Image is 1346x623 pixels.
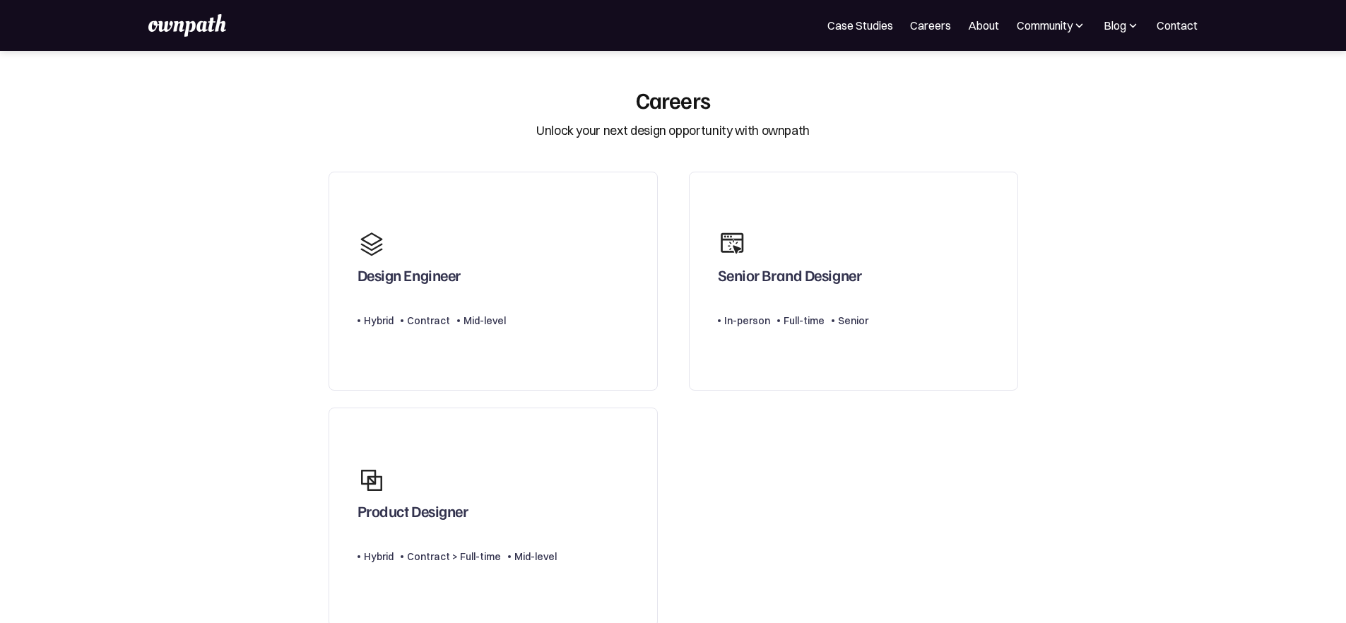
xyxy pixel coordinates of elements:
div: Community [1016,17,1086,34]
div: Full-time [784,312,825,329]
a: Case Studies [827,17,893,34]
a: About [968,17,999,34]
div: Mid-level [464,312,506,329]
div: Contract [407,312,450,329]
div: Senior Brand Designer [718,266,862,291]
div: Product Designer [358,502,468,527]
div: Unlock your next design opportunity with ownpath [536,121,810,140]
div: Hybrid [364,548,394,565]
div: Hybrid [364,312,394,329]
div: Community [1017,17,1073,34]
a: Design EngineerHybridContractMid-level [329,172,658,391]
div: In-person [724,312,770,329]
div: Contract > Full-time [407,548,501,565]
a: Senior Brand DesignerIn-personFull-timeSenior [689,172,1018,391]
a: Careers [910,17,951,34]
a: Contact [1157,17,1198,34]
div: Senior [838,312,868,329]
div: Careers [636,86,711,113]
div: Design Engineer [358,266,461,291]
div: Mid-level [514,548,557,565]
div: Blog [1104,17,1126,34]
div: Blog [1103,17,1140,34]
